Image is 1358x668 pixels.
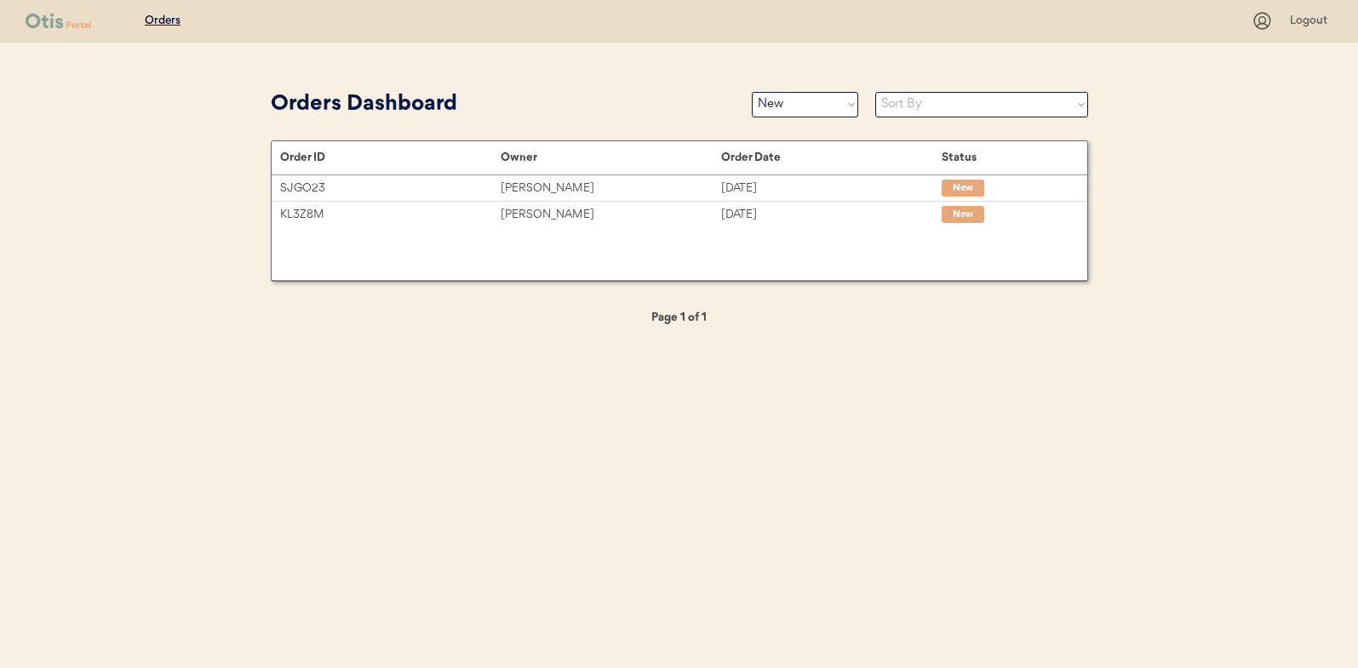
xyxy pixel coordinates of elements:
[721,151,942,164] div: Order Date
[280,151,501,164] div: Order ID
[145,14,180,26] u: Orders
[501,205,721,225] div: [PERSON_NAME]
[942,151,1069,164] div: Status
[501,179,721,198] div: [PERSON_NAME]
[594,308,765,328] div: Page 1 of 1
[1290,13,1332,30] div: Logout
[501,151,721,164] div: Owner
[280,179,501,198] div: SJGO23
[721,179,942,198] div: [DATE]
[280,205,501,225] div: KL3Z8M
[271,88,735,121] div: Orders Dashboard
[721,205,942,225] div: [DATE]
